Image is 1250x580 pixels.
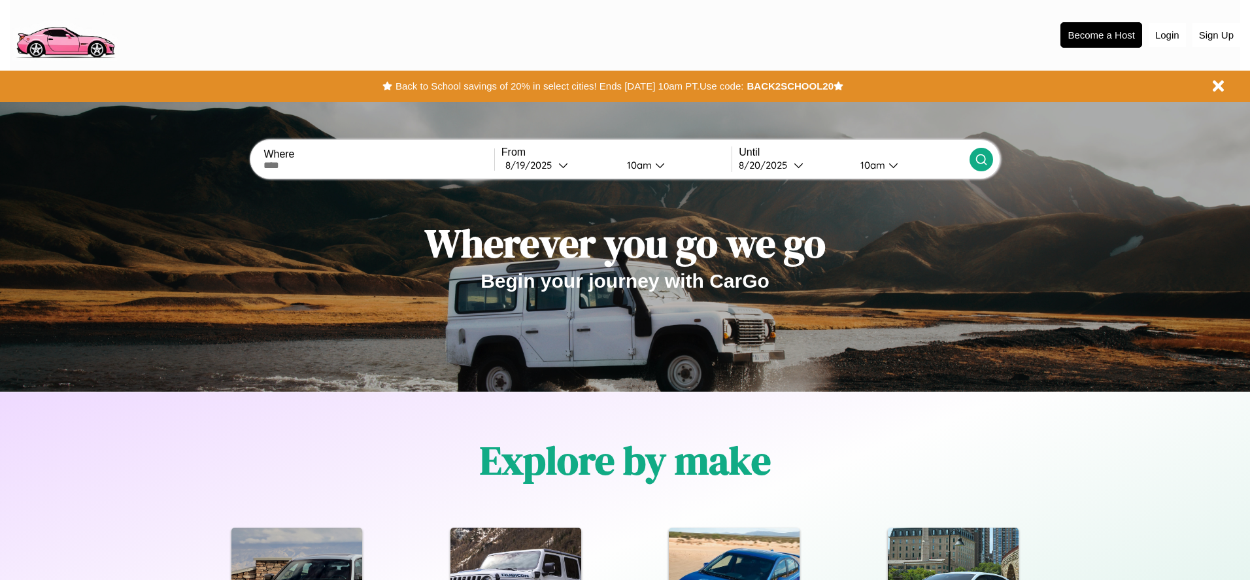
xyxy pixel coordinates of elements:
div: 10am [620,159,655,171]
h1: Explore by make [480,434,771,487]
div: 8 / 20 / 2025 [739,159,794,171]
label: Where [263,148,494,160]
div: 8 / 19 / 2025 [505,159,558,171]
div: 10am [854,159,888,171]
button: 10am [850,158,969,172]
button: Sign Up [1192,23,1240,47]
b: BACK2SCHOOL20 [747,80,834,92]
button: Become a Host [1060,22,1142,48]
button: 10am [617,158,732,172]
button: Back to School savings of 20% in select cities! Ends [DATE] 10am PT.Use code: [392,77,747,95]
img: logo [10,7,120,61]
button: 8/19/2025 [501,158,617,172]
label: From [501,146,732,158]
label: Until [739,146,969,158]
button: Login [1149,23,1186,47]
